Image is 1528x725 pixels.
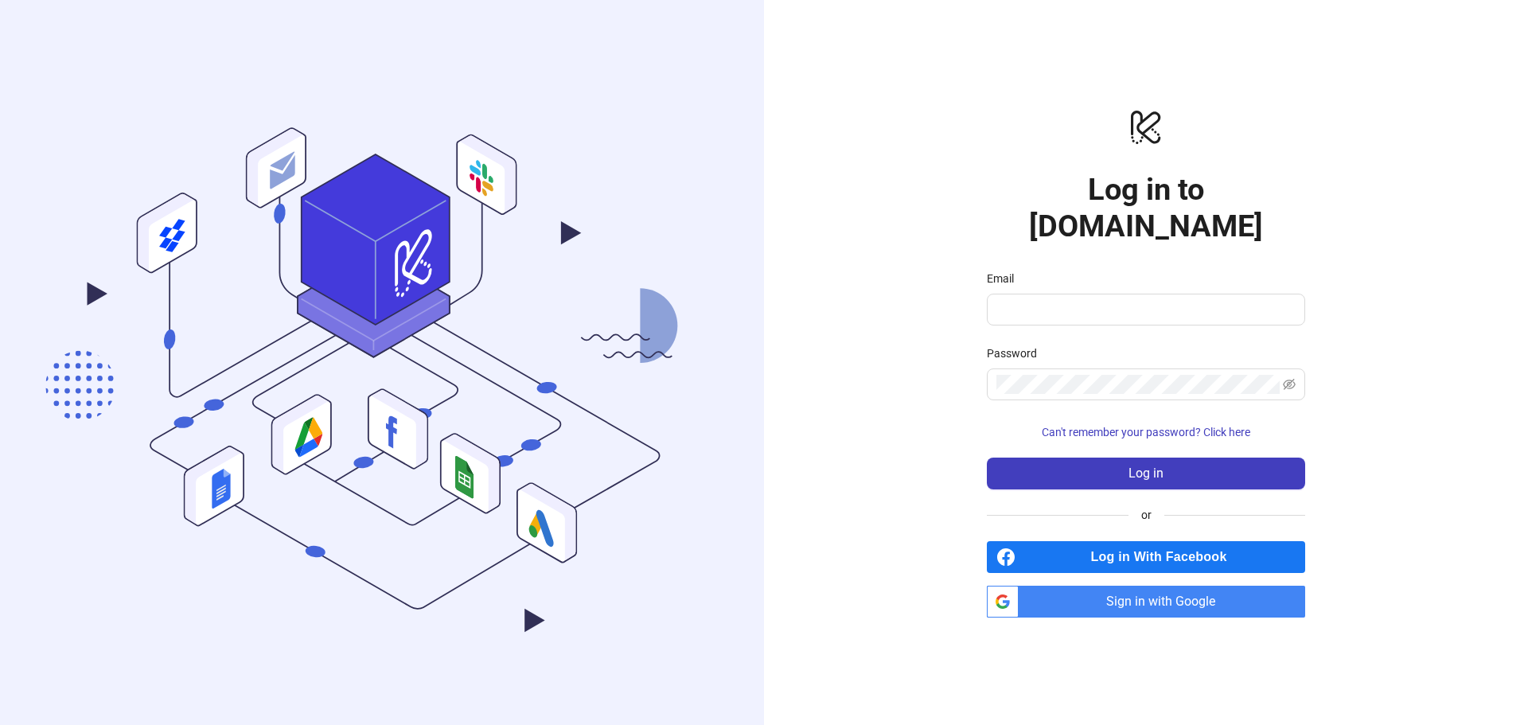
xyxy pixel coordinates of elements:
[987,345,1047,362] label: Password
[1128,466,1164,481] span: Log in
[1025,586,1305,618] span: Sign in with Google
[987,270,1024,287] label: Email
[987,458,1305,489] button: Log in
[987,171,1305,244] h1: Log in to [DOMAIN_NAME]
[987,419,1305,445] button: Can't remember your password? Click here
[996,375,1280,394] input: Password
[1022,541,1305,573] span: Log in With Facebook
[987,426,1305,439] a: Can't remember your password? Click here
[1128,506,1164,524] span: or
[1283,378,1296,391] span: eye-invisible
[987,586,1305,618] a: Sign in with Google
[987,541,1305,573] a: Log in With Facebook
[996,300,1292,319] input: Email
[1042,426,1250,439] span: Can't remember your password? Click here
